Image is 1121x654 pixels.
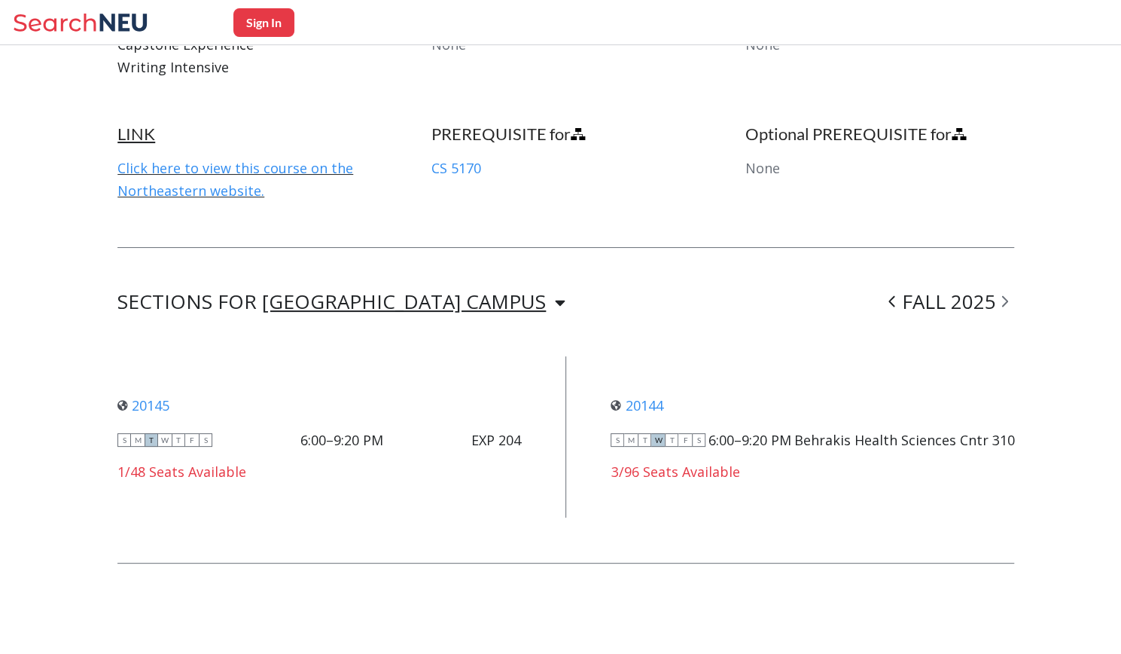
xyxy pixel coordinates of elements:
h4: PREREQUISITE for [431,124,700,145]
a: Click here to view this course on the Northeastern website. [117,159,353,200]
span: M [624,433,638,447]
p: Writing Intensive [117,56,386,78]
span: T [665,433,678,447]
span: S [117,433,131,447]
button: Sign In [233,8,294,37]
div: Behrakis Health Sciences Cntr 310 [794,432,1014,448]
span: None [745,35,780,53]
span: T [638,433,651,447]
span: None [745,159,780,177]
div: 1/48 Seats Available [117,463,521,480]
span: T [172,433,185,447]
a: 20144 [611,396,663,414]
h4: LINK [117,124,386,145]
div: EXP 204 [471,432,521,448]
span: T [145,433,158,447]
span: M [131,433,145,447]
a: 20145 [117,396,169,414]
div: SECTIONS FOR [117,293,565,311]
div: 6:00–9:20 PM [708,432,791,448]
span: None [431,35,466,53]
span: S [692,433,705,447]
span: W [158,433,172,447]
span: S [611,433,624,447]
a: CS 5170 [431,159,481,177]
span: S [199,433,212,447]
div: FALL 2025 [882,293,1014,311]
div: 3/96 Seats Available [611,463,1014,480]
span: F [678,433,692,447]
span: W [651,433,665,447]
div: [GEOGRAPHIC_DATA] CAMPUS [262,293,546,310]
h4: Optional PREREQUISITE for [745,124,1014,145]
span: F [185,433,199,447]
div: 6:00–9:20 PM [300,432,383,448]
